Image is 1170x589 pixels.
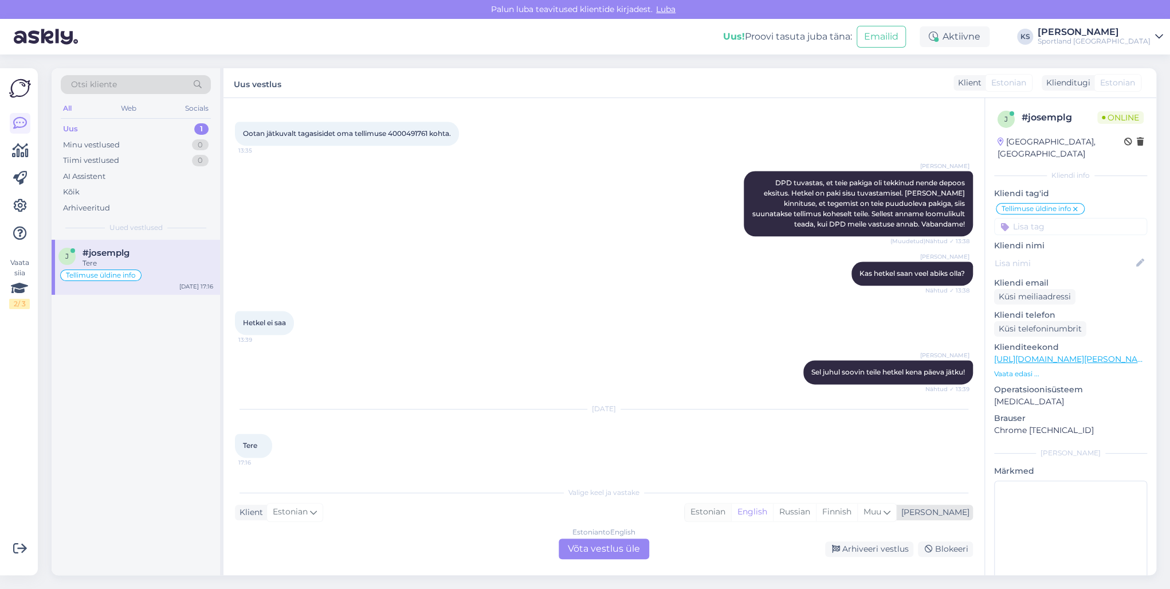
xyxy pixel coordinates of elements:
span: Online [1097,111,1144,124]
div: Vaata siia [9,258,30,309]
div: Arhiveeritud [63,202,110,214]
div: Arhiveeri vestlus [825,541,913,557]
div: AI Assistent [63,171,105,182]
p: Kliendi telefon [994,309,1147,321]
label: Uus vestlus [234,75,281,91]
p: Vaata edasi ... [994,369,1147,379]
div: Estonian [685,504,731,521]
b: Uus! [723,31,745,42]
div: Estonian to English [572,527,635,537]
div: All [61,101,74,116]
span: Muu [863,506,881,517]
p: Brauser [994,412,1147,424]
span: [PERSON_NAME] [920,351,969,360]
div: KS [1017,29,1033,45]
div: Proovi tasuta juba täna: [723,30,852,44]
span: Estonian [991,77,1026,89]
div: [DATE] [235,404,973,414]
div: 0 [192,139,209,151]
img: Askly Logo [9,77,31,99]
p: Kliendi email [994,277,1147,289]
span: 13:35 [238,146,281,155]
span: Tellimuse üldine info [66,272,136,279]
span: Sel juhul soovin teile hetkel kena päeva jätku! [811,368,965,376]
div: 0 [192,155,209,166]
p: Kliendi tag'id [994,188,1147,200]
input: Lisa tag [994,218,1147,235]
div: Web [119,101,139,116]
div: 1 [194,123,209,135]
div: [PERSON_NAME] [994,448,1147,458]
span: Estonian [1100,77,1135,89]
div: Tiimi vestlused [63,155,119,166]
p: Märkmed [994,465,1147,477]
div: Võta vestlus üle [559,539,649,559]
div: Finnish [816,504,857,521]
span: j [65,252,69,260]
input: Lisa nimi [995,257,1134,270]
span: Ootan jätkuvalt tagasisidet oma tellimuse 4000491761 kohta. [243,129,451,138]
div: Aktiivne [920,26,990,47]
div: Minu vestlused [63,139,120,151]
span: Hetkel ei saa [243,318,286,327]
div: 2 / 3 [9,299,30,309]
span: DPD tuvastas, et teie pakiga oli tekkinud nende depoos eksitus. Hetkel on paki sisu tuvastamisel.... [752,178,967,228]
span: Estonian [273,506,308,518]
span: j [1004,115,1008,123]
div: Kliendi info [994,170,1147,181]
div: Valige keel ja vastake [235,487,973,498]
p: [MEDICAL_DATA] [994,396,1147,408]
div: Klienditugi [1042,77,1090,89]
a: [PERSON_NAME]Sportland [GEOGRAPHIC_DATA] [1038,28,1163,46]
div: Socials [183,101,211,116]
span: Tellimuse üldine info [1002,205,1071,212]
div: [DATE] 17:16 [179,282,213,291]
div: Klient [953,77,981,89]
span: Nähtud ✓ 13:38 [925,286,969,295]
div: [PERSON_NAME] [1038,28,1151,37]
div: Küsi telefoninumbrit [994,321,1086,337]
span: Luba [653,4,679,14]
div: Uus [63,123,78,135]
span: (Muudetud) Nähtud ✓ 13:38 [890,237,969,245]
span: Uued vestlused [109,223,163,233]
span: [PERSON_NAME] [920,252,969,261]
div: [PERSON_NAME] [897,506,969,518]
div: Küsi meiliaadressi [994,289,1075,305]
p: Klienditeekond [994,341,1147,353]
span: Tere [243,441,257,450]
p: Kliendi nimi [994,240,1147,252]
span: [PERSON_NAME] [920,162,969,170]
p: Operatsioonisüsteem [994,384,1147,396]
span: 13:39 [238,336,281,344]
div: # josemplg [1022,111,1097,124]
p: Chrome [TECHNICAL_ID] [994,424,1147,436]
div: [GEOGRAPHIC_DATA], [GEOGRAPHIC_DATA] [998,136,1124,160]
div: Russian [773,504,816,521]
span: Kas hetkel saan veel abiks olla? [859,269,965,278]
button: Emailid [857,26,906,48]
div: English [731,504,773,521]
span: 17:16 [238,458,281,467]
span: #josemplg [83,248,129,258]
div: Sportland [GEOGRAPHIC_DATA] [1038,37,1151,46]
span: Otsi kliente [71,79,117,91]
div: Klient [235,506,263,518]
div: Blokeeri [918,541,973,557]
span: Nähtud ✓ 13:39 [925,385,969,393]
div: Tere [83,258,213,268]
a: [URL][DOMAIN_NAME][PERSON_NAME] [994,354,1152,364]
div: Kõik [63,186,80,198]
